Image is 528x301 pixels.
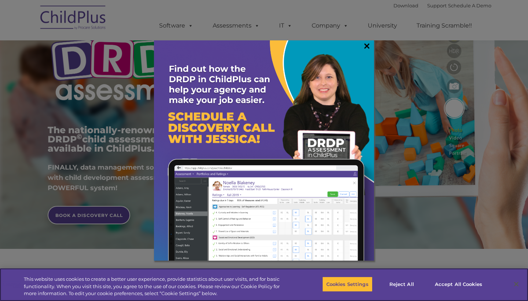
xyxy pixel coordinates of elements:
[322,276,373,292] button: Cookies Settings
[363,42,371,50] a: ×
[508,276,524,292] button: Close
[24,276,290,297] div: This website uses cookies to create a better user experience, provide statistics about user visit...
[431,276,486,292] button: Accept All Cookies
[379,276,425,292] button: Reject All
